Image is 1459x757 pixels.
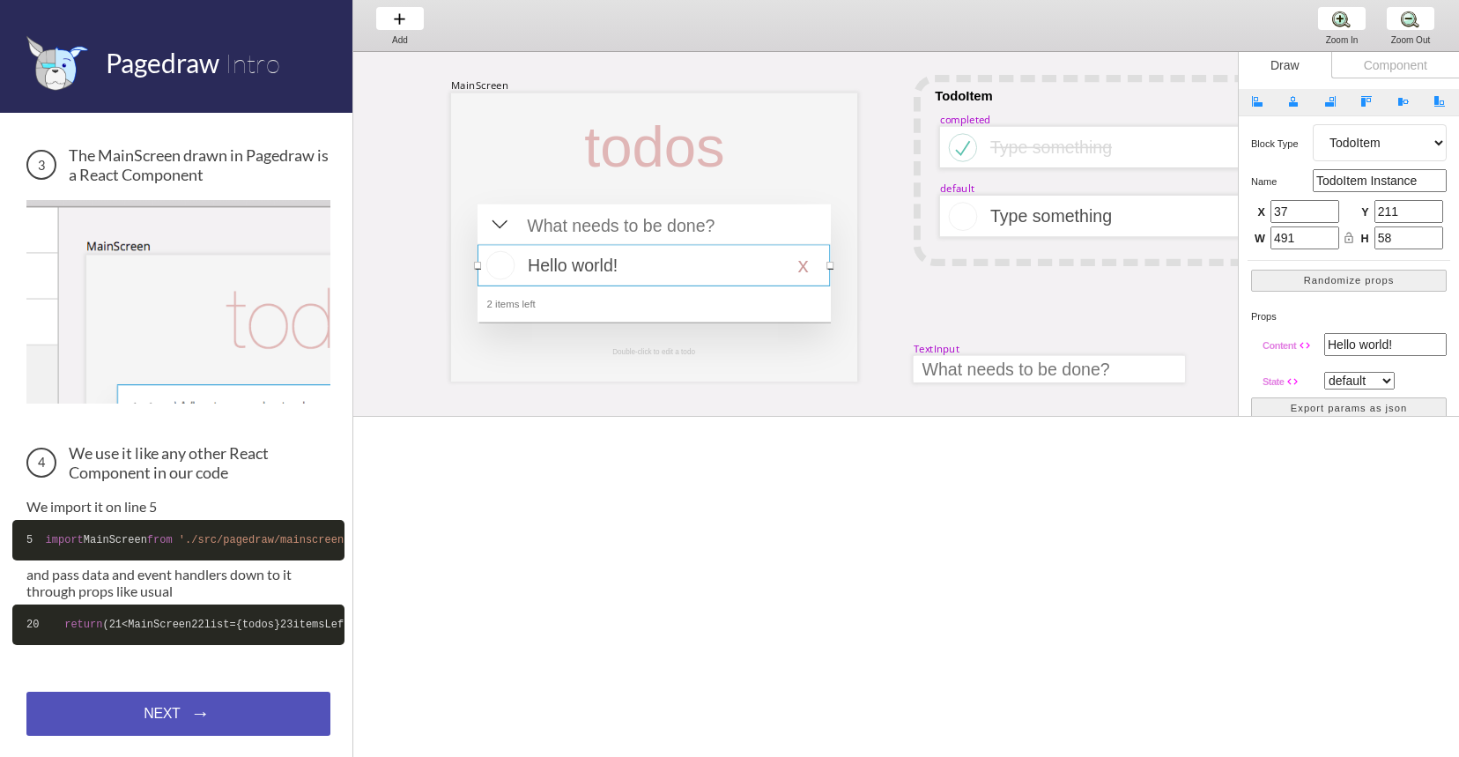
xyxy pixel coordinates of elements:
i: lock_open [1343,232,1355,244]
button: Randomize props [1251,270,1447,292]
h3: The MainScreen drawn in Pagedraw is a React Component [26,145,330,184]
div: completed [940,112,991,125]
div: default [940,182,974,195]
h5: props [1251,311,1447,322]
span: 23 [280,619,293,631]
button: Export params as json [1251,397,1447,419]
span: 5 [26,534,33,546]
span: → [191,702,211,725]
h3: We use it like any other React Component in our code [26,443,330,482]
p: We import it on line 5 [26,498,330,515]
p: and pass data and event handlers down to it through props like usual [26,566,330,599]
input: TodoItem Instance [1313,169,1447,192]
span: Y [1359,205,1369,221]
code: MainScreen [12,520,344,560]
h5: name [1251,176,1313,187]
a: NEXT→ [26,692,330,736]
i: code [1299,339,1311,352]
span: 21 [109,619,122,631]
span: X [1255,205,1265,221]
span: './src/pagedraw/mainscreen' [179,534,350,546]
h5: Block type [1251,138,1313,149]
img: zoom-minus.png [1401,10,1419,28]
div: TextInput [914,341,959,354]
span: W [1255,232,1265,248]
span: return [64,619,102,631]
span: Intro [225,47,280,79]
span: State [1263,376,1284,387]
span: H [1359,232,1369,248]
div: Zoom Out [1377,35,1444,45]
div: Add [367,35,433,45]
div: MainScreen [451,78,508,92]
i: code [1286,375,1299,388]
span: Content [1263,340,1296,351]
span: NEXT [144,706,180,722]
img: The MainScreen Component in Pagedraw [26,200,330,404]
span: 22 [191,619,204,631]
span: Pagedraw [106,47,219,78]
img: zoom-plus.png [1332,10,1351,28]
div: Zoom In [1308,35,1375,45]
span: 20 [26,619,39,631]
img: favicon.png [26,35,88,91]
div: Component [1331,52,1459,78]
span: import [46,534,84,546]
span: from [147,534,173,546]
img: baseline-add-24px.svg [390,10,409,28]
code: ( <MainScreen list={todos} itemsLeft={ .state.todos.filter( !elem.completed).length} addTodo={ .a... [12,605,344,645]
div: Draw [1239,52,1331,78]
